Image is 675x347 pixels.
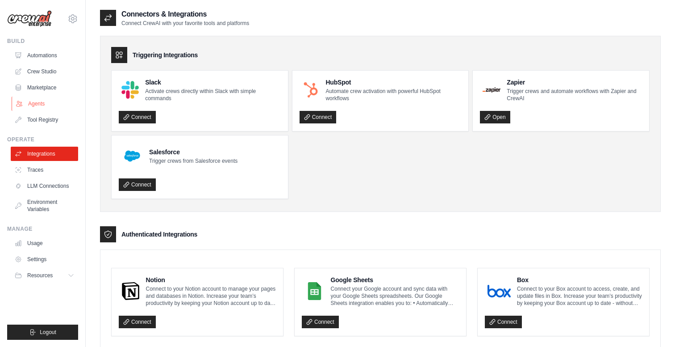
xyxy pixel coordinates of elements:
p: Connect to your Notion account to manage your pages and databases in Notion. Increase your team’s... [146,285,276,307]
p: Automate crew activation with powerful HubSpot workflows [325,88,461,102]
h4: Box [517,275,642,284]
a: Marketplace [11,80,78,95]
a: LLM Connections [11,179,78,193]
a: Crew Studio [11,64,78,79]
h4: HubSpot [325,78,461,87]
p: Connect CrewAI with your favorite tools and platforms [121,20,249,27]
span: Resources [27,272,53,279]
p: Trigger crews and automate workflows with Zapier and CrewAI [507,88,642,102]
a: Integrations [11,147,78,161]
button: Logout [7,325,78,340]
a: Traces [11,163,78,177]
a: Connect [485,316,522,328]
img: Slack Logo [121,81,139,98]
h3: Authenticated Integrations [121,230,197,239]
h2: Connectors & Integrations [121,9,249,20]
a: Connect [300,111,337,123]
div: Manage [7,225,78,233]
h3: Triggering Integrations [133,51,198,59]
h4: Slack [145,78,281,87]
h4: Zapier [507,78,642,87]
span: Logout [40,329,56,336]
a: Agents [12,97,79,111]
p: Connect to your Box account to access, create, and update files in Box. Increase your team’s prod... [517,285,642,307]
a: Environment Variables [11,195,78,216]
a: Connect [119,316,156,328]
a: Settings [11,252,78,267]
img: Zapier Logo [483,87,500,93]
h4: Notion [146,275,276,284]
p: Connect your Google account and sync data with your Google Sheets spreadsheets. Our Google Sheets... [331,285,459,307]
a: Tool Registry [11,113,78,127]
img: Notion Logo [121,282,140,300]
img: HubSpot Logo [302,81,320,99]
a: Automations [11,48,78,63]
img: Box Logo [487,282,511,300]
div: Build [7,38,78,45]
p: Trigger crews from Salesforce events [149,157,237,165]
h4: Salesforce [149,148,237,157]
img: Google Sheets Logo [304,282,325,300]
h4: Google Sheets [331,275,459,284]
a: Connect [119,178,156,191]
img: Logo [7,10,52,27]
a: Connect [119,111,156,123]
p: Activate crews directly within Slack with simple commands [145,88,281,102]
img: Salesforce Logo [121,145,143,167]
a: Connect [302,316,339,328]
div: Operate [7,136,78,143]
button: Resources [11,268,78,283]
a: Usage [11,236,78,250]
a: Open [480,111,510,123]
